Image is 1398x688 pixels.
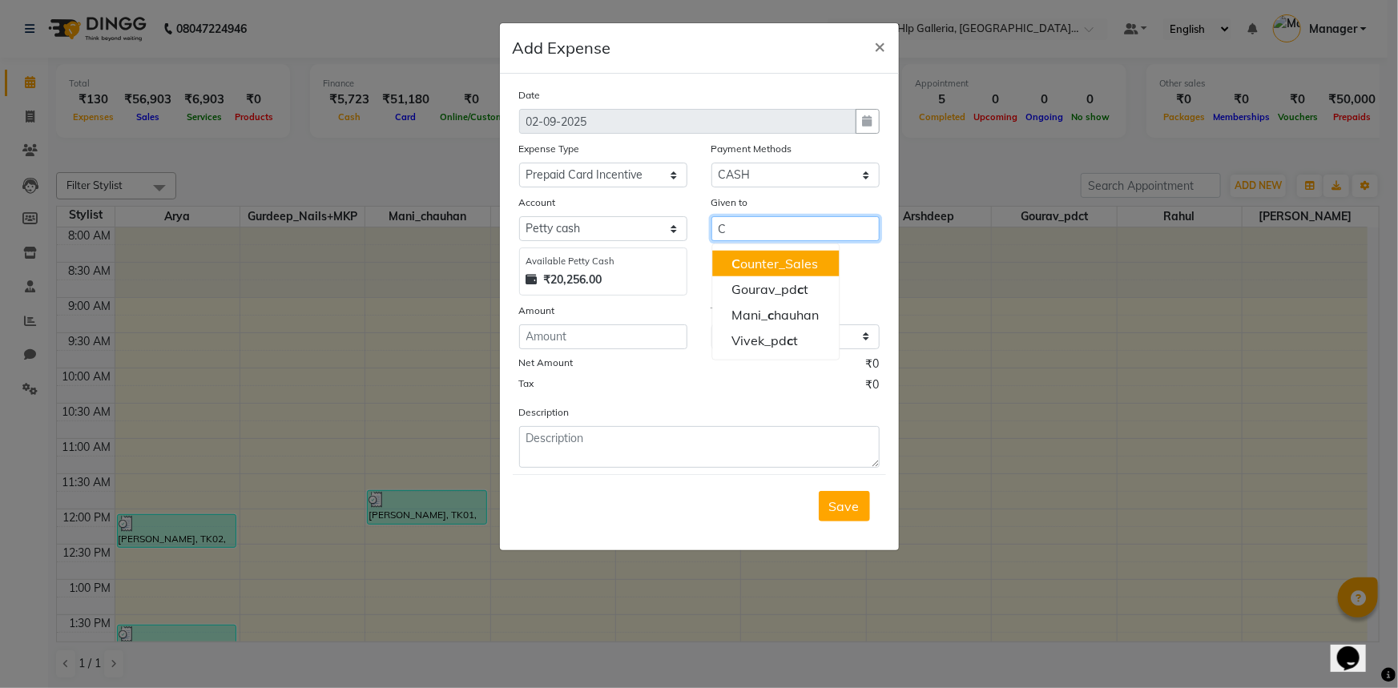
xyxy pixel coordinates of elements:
button: Save [819,491,870,521]
label: Tax [519,376,534,391]
label: Payment Methods [711,142,792,156]
ngb-highlight: Gourav_pd t [731,281,808,297]
label: Account [519,195,556,210]
span: × [875,34,886,58]
label: Expense Type [519,142,580,156]
span: ₹0 [866,376,880,397]
span: c [767,307,774,323]
label: Amount [519,304,555,318]
label: Description [519,405,570,420]
button: Close [862,23,899,68]
strong: ₹20,256.00 [544,272,602,288]
label: Net Amount [519,356,574,370]
input: Given to [711,216,880,241]
ngb-highlight: Vivek_pd t [731,332,798,348]
ngb-highlight: ounter_Sales [731,255,818,272]
input: Amount [519,324,687,349]
div: Available Petty Cash [526,255,680,268]
span: c [797,281,804,297]
span: C [731,255,740,272]
span: c [787,332,793,348]
label: Given to [711,195,748,210]
iframe: chat widget [1331,624,1382,672]
ngb-highlight: Mani_ hauhan [731,307,819,323]
h5: Add Expense [513,36,611,60]
span: Save [829,498,860,514]
label: Date [519,88,541,103]
span: ₹0 [866,356,880,376]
